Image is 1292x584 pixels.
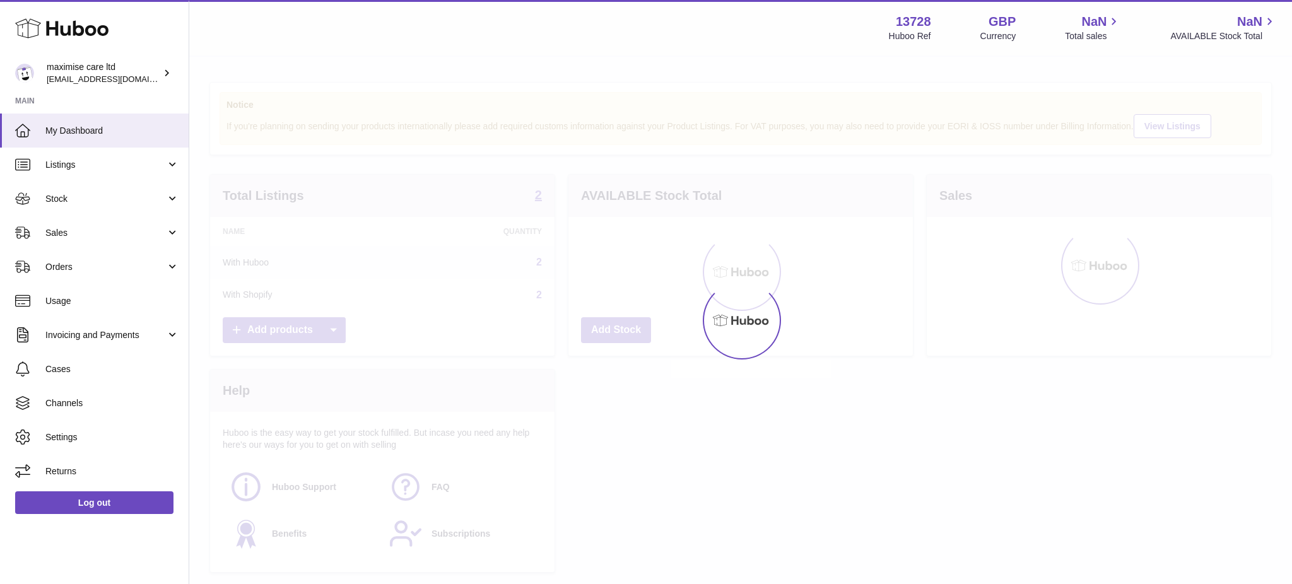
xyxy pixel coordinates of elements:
span: Orders [45,261,166,273]
span: Channels [45,397,179,409]
span: Listings [45,159,166,171]
span: [EMAIL_ADDRESS][DOMAIN_NAME] [47,74,185,84]
span: My Dashboard [45,125,179,137]
span: NaN [1081,13,1107,30]
span: AVAILABLE Stock Total [1170,30,1277,42]
span: Sales [45,227,166,239]
a: Log out [15,491,173,514]
span: Usage [45,295,179,307]
span: Invoicing and Payments [45,329,166,341]
div: Currency [980,30,1016,42]
img: internalAdmin-13728@internal.huboo.com [15,64,34,83]
div: Huboo Ref [889,30,931,42]
div: maximise care ltd [47,61,160,85]
strong: 13728 [896,13,931,30]
a: NaN AVAILABLE Stock Total [1170,13,1277,42]
span: Returns [45,465,179,477]
strong: GBP [989,13,1016,30]
span: NaN [1237,13,1262,30]
span: Stock [45,193,166,205]
a: NaN Total sales [1065,13,1121,42]
span: Settings [45,431,179,443]
span: Cases [45,363,179,375]
span: Total sales [1065,30,1121,42]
